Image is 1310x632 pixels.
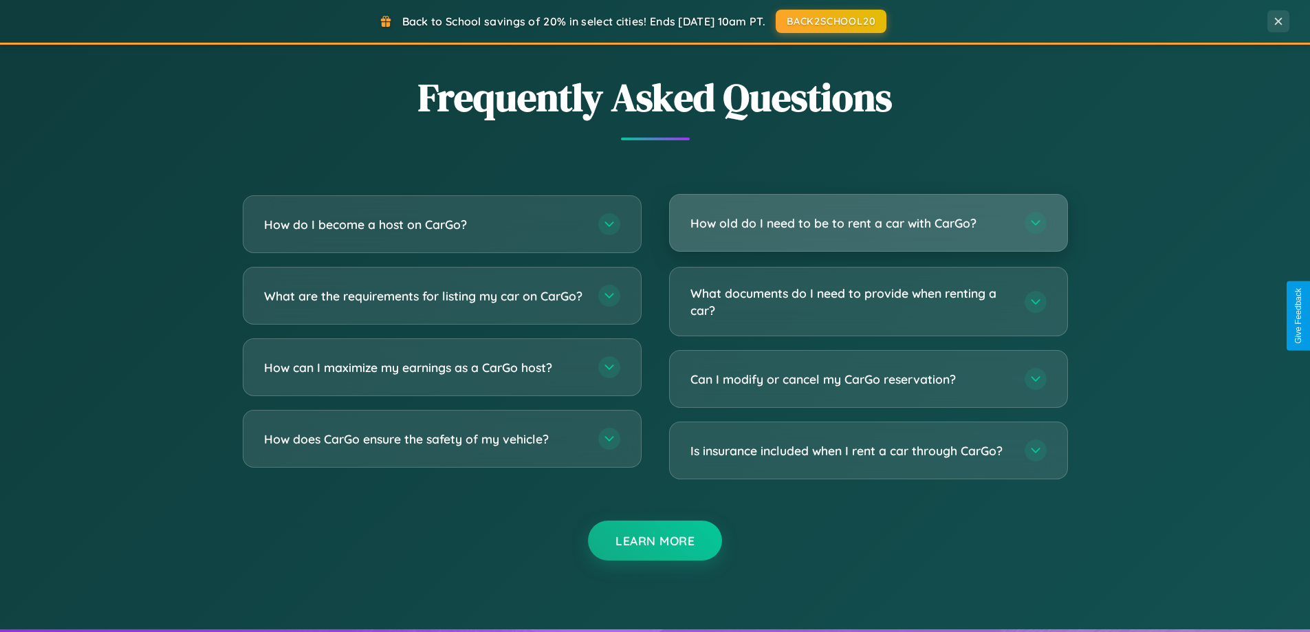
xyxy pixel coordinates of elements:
h3: How can I maximize my earnings as a CarGo host? [264,359,585,376]
button: Learn More [588,521,722,560]
h3: Can I modify or cancel my CarGo reservation? [690,371,1011,388]
h2: Frequently Asked Questions [243,71,1068,124]
button: BACK2SCHOOL20 [776,10,886,33]
h3: Is insurance included when I rent a car through CarGo? [690,442,1011,459]
h3: What are the requirements for listing my car on CarGo? [264,287,585,305]
h3: What documents do I need to provide when renting a car? [690,285,1011,318]
h3: How do I become a host on CarGo? [264,216,585,233]
div: Give Feedback [1293,288,1303,344]
span: Back to School savings of 20% in select cities! Ends [DATE] 10am PT. [402,14,765,28]
h3: How old do I need to be to rent a car with CarGo? [690,215,1011,232]
h3: How does CarGo ensure the safety of my vehicle? [264,431,585,448]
